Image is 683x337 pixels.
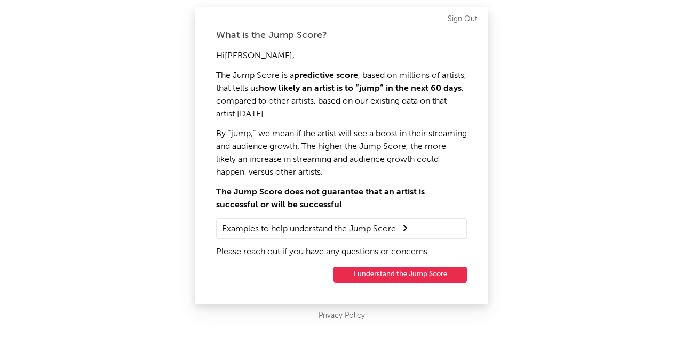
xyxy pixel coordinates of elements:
[216,50,467,62] p: Hi [PERSON_NAME] ,
[333,267,467,283] button: I understand the Jump Score
[216,188,425,209] strong: The Jump Score does not guarantee that an artist is successful or will be successful
[448,13,478,26] a: Sign Out
[259,84,462,93] strong: how likely an artist is to “jump” in the next 60 days
[216,246,467,258] p: Please reach out if you have any questions or concerns.
[216,128,467,179] p: By “jump,” we mean if the artist will see a boost in their streaming and audience growth. The hig...
[216,69,467,121] p: The Jump Score is a , based on millions of artists, that tells us , compared to other artists, ba...
[222,222,461,236] summary: Examples to help understand the Jump Score
[294,72,358,80] strong: predictive score
[319,309,365,323] a: Privacy Policy
[216,29,467,42] div: What is the Jump Score?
